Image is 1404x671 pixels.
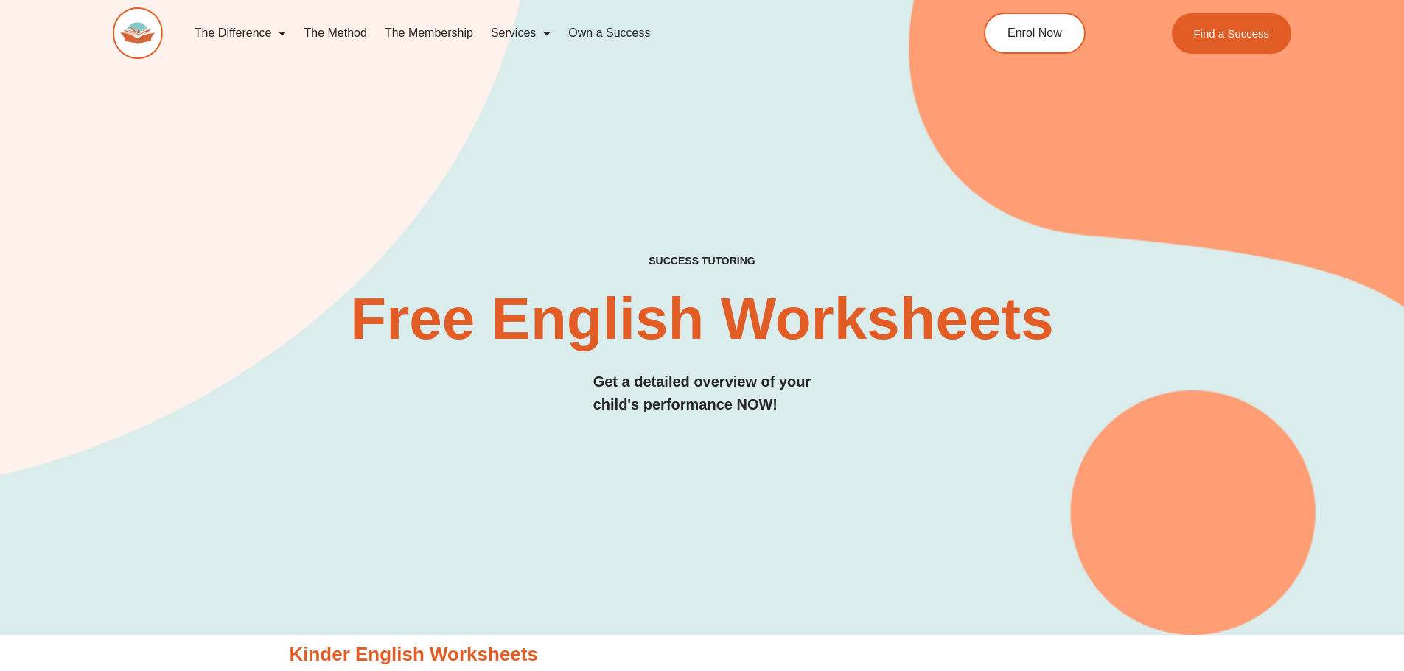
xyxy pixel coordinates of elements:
a: Own a Success [559,16,659,50]
h3: Get a detailed overview of your child's performance NOW! [593,370,811,416]
a: Services [482,16,559,50]
span: Enrol Now [1007,27,1062,39]
span: Find a Success [1194,28,1270,39]
h4: SUCCESS TUTORING​ [528,255,877,267]
a: The Method [295,16,375,50]
a: The Difference [186,16,296,50]
a: Enrol Now [984,13,1086,54]
h3: Kinder English Worksheets [290,642,1115,667]
nav: Menu [186,16,917,50]
a: Find a Success [1172,13,1292,54]
h2: Free English Worksheets​ [313,289,1092,348]
a: The Membership [376,16,482,50]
